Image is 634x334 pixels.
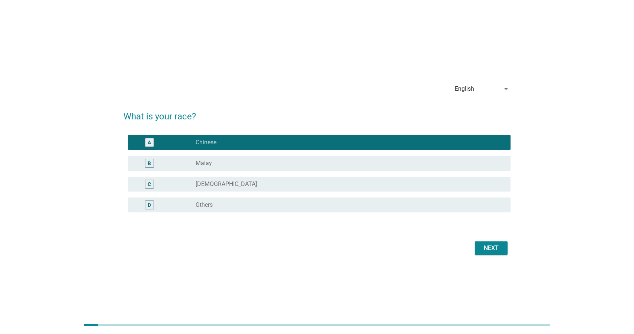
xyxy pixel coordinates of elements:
[148,180,151,188] div: C
[502,84,511,93] i: arrow_drop_down
[196,201,213,209] label: Others
[148,160,151,167] div: B
[148,139,151,147] div: A
[196,139,216,146] label: Chinese
[475,241,508,255] button: Next
[196,160,212,167] label: Malay
[455,86,474,92] div: English
[481,244,502,253] div: Next
[123,102,511,123] h2: What is your race?
[196,180,257,188] label: [DEMOGRAPHIC_DATA]
[148,201,151,209] div: D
